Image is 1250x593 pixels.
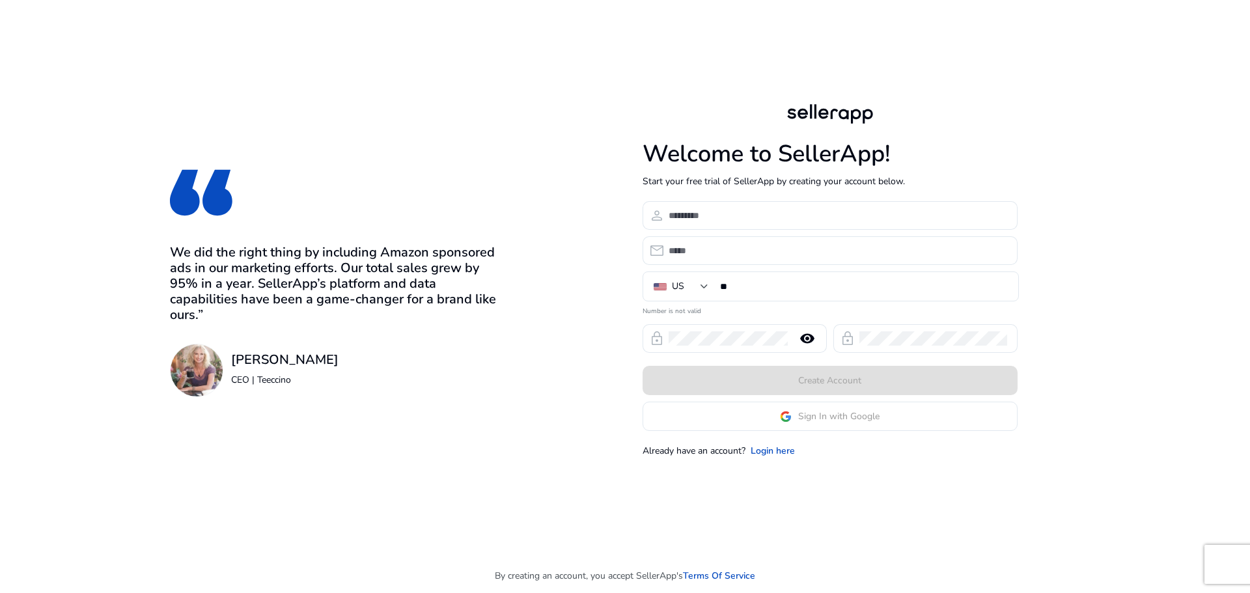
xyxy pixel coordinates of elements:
[643,444,745,458] p: Already have an account?
[751,444,795,458] a: Login here
[649,331,665,346] span: lock
[840,331,855,346] span: lock
[231,352,339,368] h3: [PERSON_NAME]
[643,303,1018,316] mat-error: Number is not valid
[231,373,339,387] p: CEO | Teeccino
[649,208,665,223] span: person
[643,140,1018,168] h1: Welcome to SellerApp!
[170,245,503,323] h3: We did the right thing by including Amazon sponsored ads in our marketing efforts. Our total sale...
[672,279,684,294] div: US
[792,331,823,346] mat-icon: remove_red_eye
[649,243,665,258] span: email
[683,569,755,583] a: Terms Of Service
[643,174,1018,188] p: Start your free trial of SellerApp by creating your account below.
